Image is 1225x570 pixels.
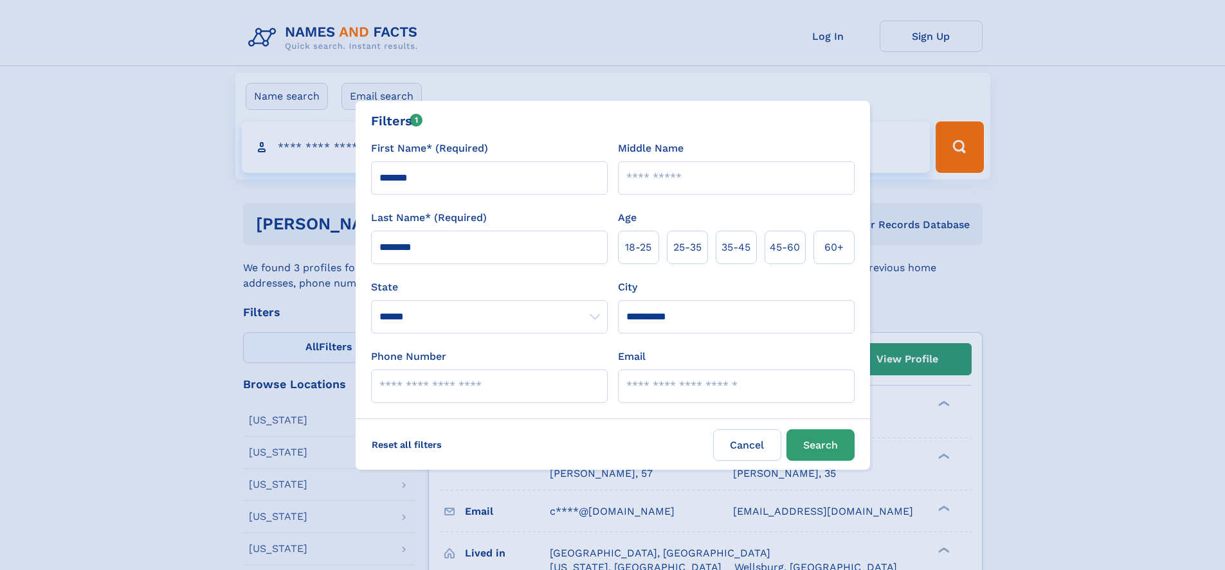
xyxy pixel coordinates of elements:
label: Age [618,210,637,226]
span: 18‑25 [625,240,651,255]
span: 25‑35 [673,240,702,255]
label: City [618,280,637,295]
label: First Name* (Required) [371,141,488,156]
label: Phone Number [371,349,446,364]
label: Last Name* (Required) [371,210,487,226]
label: Email [618,349,646,364]
button: Search [786,429,855,461]
span: 60+ [824,240,844,255]
label: Reset all filters [363,429,450,460]
span: 35‑45 [721,240,750,255]
div: Filters [371,111,423,130]
label: Middle Name [618,141,684,156]
label: Cancel [713,429,781,461]
span: 45‑60 [770,240,800,255]
label: State [371,280,608,295]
